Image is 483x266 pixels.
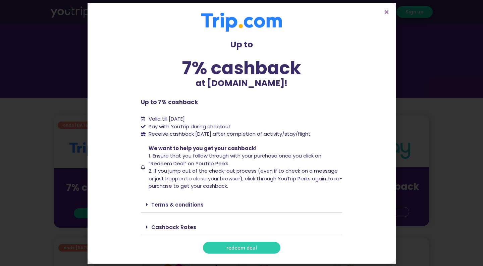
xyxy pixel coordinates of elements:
b: Up to 7% cashback [141,98,198,106]
div: Cashback Rates [141,219,342,235]
span: 2. If you jump out of the check-out process (even if to check on a message or just happen to clos... [149,167,342,189]
span: Pay with YouTrip during checkout [147,123,231,131]
a: redeem deal [203,242,280,254]
span: We want to help you get your cashback! [149,145,257,152]
p: at [DOMAIN_NAME]! [141,77,342,90]
a: Close [384,9,389,14]
div: Terms & conditions [141,197,342,213]
p: Up to [141,38,342,51]
div: 7% cashback [141,59,342,77]
span: Valid till [DATE] [149,115,185,122]
a: Cashback Rates [151,224,196,231]
span: redeem deal [226,245,257,250]
span: Receive cashback [DATE] after completion of activity/stay/flight [149,130,311,137]
span: 1. Ensure that you follow through with your purchase once you click on “Redeem Deal” on YouTrip P... [149,152,321,167]
a: Terms & conditions [151,201,204,208]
